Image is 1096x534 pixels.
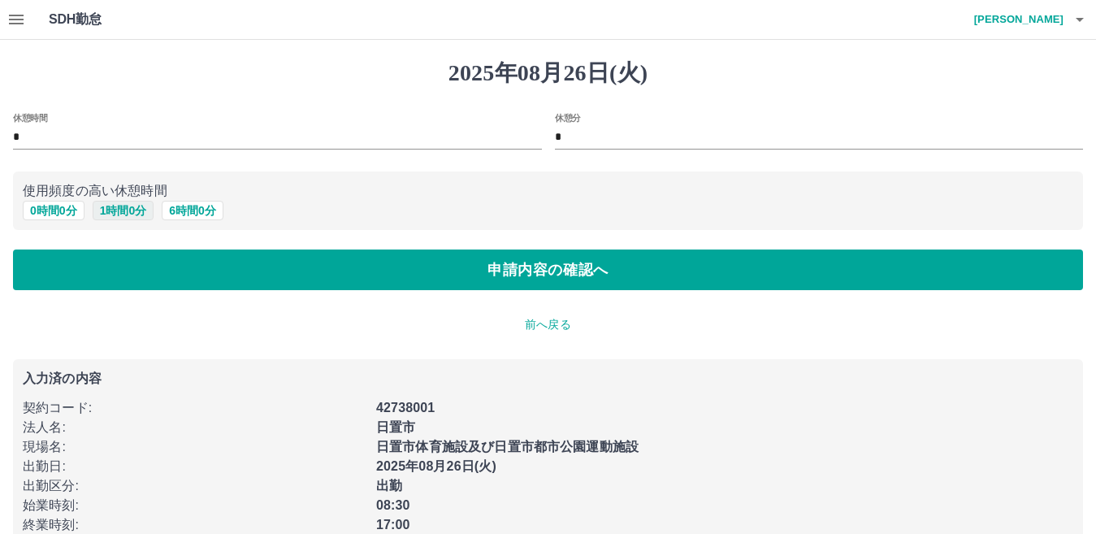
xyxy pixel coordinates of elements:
button: 1時間0分 [93,201,154,220]
p: 入力済の内容 [23,372,1073,385]
label: 休憩分 [555,111,581,124]
b: 17:00 [376,518,410,532]
button: 0時間0分 [23,201,84,220]
b: 出勤 [376,479,402,493]
p: 出勤日 : [23,457,366,476]
button: 申請内容の確認へ [13,250,1083,290]
label: 休憩時間 [13,111,47,124]
p: 法人名 : [23,418,366,437]
b: 08:30 [376,498,410,512]
b: 日置市 [376,420,415,434]
button: 6時間0分 [162,201,223,220]
p: 現場名 : [23,437,366,457]
p: 使用頻度の高い休憩時間 [23,181,1073,201]
b: 日置市体育施設及び日置市都市公園運動施設 [376,440,639,454]
b: 2025年08月26日(火) [376,459,496,473]
p: 出勤区分 : [23,476,366,496]
h1: 2025年08月26日(火) [13,59,1083,87]
p: 始業時刻 : [23,496,366,515]
p: 契約コード : [23,398,366,418]
b: 42738001 [376,401,435,415]
p: 前へ戻る [13,316,1083,333]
